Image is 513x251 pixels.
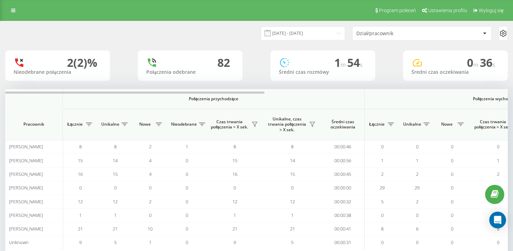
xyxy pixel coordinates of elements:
[334,55,347,70] span: 1
[341,61,347,69] span: m
[233,212,236,218] span: 1
[233,143,236,150] span: 8
[9,198,43,205] span: [PERSON_NAME]
[67,56,97,69] div: 2 (2)%
[114,239,117,245] span: 5
[149,212,151,218] span: 0
[497,239,499,245] span: 0
[171,121,197,127] span: Nieodebrane
[186,212,188,218] span: 0
[451,171,453,177] span: 0
[497,226,499,232] span: 8
[11,121,57,127] span: Pracownik
[416,157,418,164] span: 1
[415,185,419,191] span: 29
[186,171,188,177] span: 0
[290,171,295,177] span: 15
[451,198,453,205] span: 0
[489,212,506,228] div: Open Intercom Messenger
[381,239,384,245] span: 0
[232,171,237,177] span: 16
[290,198,295,205] span: 12
[411,69,499,75] div: Średni czas oczekiwania
[473,119,513,130] span: Czas trwania połączenia > X sek.
[368,121,386,127] span: Łącznie
[78,226,83,232] span: 21
[403,121,421,127] span: Unikalne
[291,185,293,191] span: 0
[149,157,151,164] span: 4
[78,157,83,164] span: 15
[149,171,151,177] span: 4
[232,157,237,164] span: 15
[326,119,359,130] span: Średni czas oczekiwania
[451,226,453,232] span: 0
[14,69,102,75] div: Nieodebrane połączenia
[79,185,82,191] span: 0
[321,167,365,181] td: 00:00:45
[451,185,453,191] span: 0
[451,143,453,150] span: 0
[79,143,82,150] span: 8
[356,31,440,37] div: Dział/pracownik
[114,143,117,150] span: 8
[467,55,480,70] span: 0
[9,212,43,218] span: [PERSON_NAME]
[9,171,43,177] span: [PERSON_NAME]
[149,143,151,150] span: 2
[492,61,495,69] span: s
[379,8,416,13] span: Program poleceń
[186,226,188,232] span: 0
[149,198,151,205] span: 2
[438,121,455,127] span: Nowe
[497,171,499,177] span: 2
[101,121,119,127] span: Unikalne
[148,226,153,232] span: 10
[497,143,499,150] span: 0
[321,140,365,154] td: 00:00:46
[186,198,188,205] span: 0
[267,116,307,133] span: Unikalne, czas trwania połączenia > X sek.
[321,236,365,249] td: 00:00:31
[9,185,43,191] span: [PERSON_NAME]
[233,185,236,191] span: 0
[416,212,418,218] span: 0
[416,143,418,150] span: 0
[186,239,188,245] span: 0
[451,157,453,164] span: 0
[321,181,365,195] td: 00:00:00
[81,96,346,102] span: Połączenia przychodzące
[497,157,499,164] span: 1
[479,8,504,13] span: Wyloguj się
[79,212,82,218] span: 1
[347,55,363,70] span: 54
[9,226,43,232] span: [PERSON_NAME]
[114,212,117,218] span: 1
[291,143,293,150] span: 8
[113,171,118,177] span: 15
[291,239,293,245] span: 5
[321,195,365,208] td: 00:00:32
[381,212,384,218] span: 0
[114,185,117,191] span: 0
[9,157,43,164] span: [PERSON_NAME]
[451,212,453,218] span: 0
[321,209,365,222] td: 00:00:38
[473,61,480,69] span: m
[290,157,295,164] span: 14
[279,69,367,75] div: Średni czas rozmówy
[66,121,84,127] span: Łącznie
[149,239,151,245] span: 1
[79,239,82,245] span: 9
[381,157,384,164] span: 1
[480,55,495,70] span: 36
[416,239,418,245] span: 0
[380,185,385,191] span: 29
[416,198,418,205] span: 2
[381,171,384,177] span: 2
[451,239,453,245] span: 0
[113,157,118,164] span: 14
[186,157,188,164] span: 0
[217,56,230,69] div: 82
[78,198,83,205] span: 12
